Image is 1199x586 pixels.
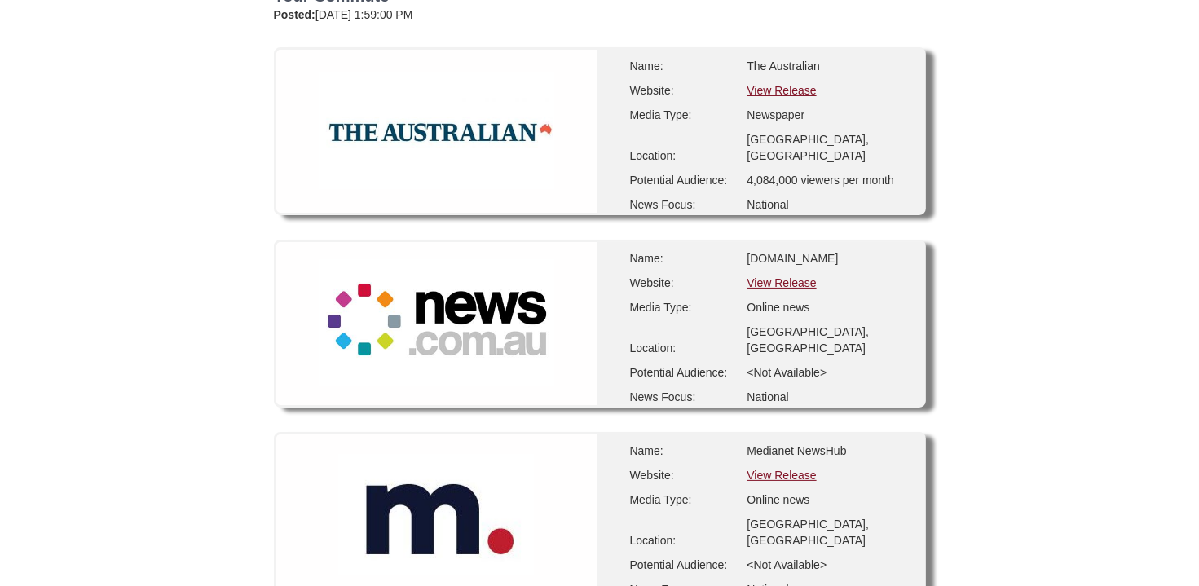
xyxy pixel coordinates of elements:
[747,389,910,405] div: National
[630,196,736,213] div: News Focus:
[630,82,736,99] div: Website:
[630,172,736,188] div: Potential Audience:
[747,443,910,459] div: Medianet NewsHub
[630,148,736,164] div: Location:
[747,84,816,97] a: View Release
[319,72,555,190] img: The Australian
[747,250,910,267] div: [DOMAIN_NAME]
[747,299,910,315] div: Online news
[338,454,535,576] img: Medianet NewsHub
[630,389,736,405] div: News Focus:
[630,58,736,74] div: Name:
[630,557,736,573] div: Potential Audience:
[630,340,736,356] div: Location:
[747,516,910,549] div: [GEOGRAPHIC_DATA], [GEOGRAPHIC_DATA]
[747,107,910,123] div: Newspaper
[747,324,910,356] div: [GEOGRAPHIC_DATA], [GEOGRAPHIC_DATA]
[630,250,736,267] div: Name:
[630,532,736,549] div: Location:
[747,172,910,188] div: 4,084,000 viewers per month
[630,443,736,459] div: Name:
[747,491,910,508] div: Online news
[630,491,736,508] div: Media Type:
[747,131,910,164] div: [GEOGRAPHIC_DATA], [GEOGRAPHIC_DATA]
[630,299,736,315] div: Media Type:
[319,259,555,386] img: News.com.au
[274,8,315,21] strong: Posted:
[747,196,910,213] div: National
[747,276,816,289] a: View Release
[630,364,736,381] div: Potential Audience:
[747,557,910,573] div: <Not Available>
[747,364,910,381] div: <Not Available>
[274,7,926,23] div: [DATE] 1:59:00 PM
[630,107,736,123] div: Media Type:
[747,58,910,74] div: The Australian
[630,275,736,291] div: Website:
[630,467,736,483] div: Website:
[747,469,816,482] a: View Release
